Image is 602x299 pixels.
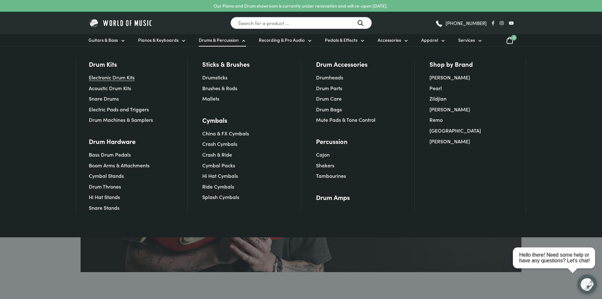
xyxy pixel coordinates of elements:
a: Snare Drums [89,95,119,102]
a: Bass Drum Pedals [89,151,131,158]
a: Drum Bags [316,106,342,113]
a: Ride Cymbals [202,183,234,190]
a: Mallets [202,95,219,102]
a: China & FX Cymbals [202,130,249,137]
a: [PHONE_NUMBER] [435,18,487,28]
a: Cymbal Stands [89,172,124,179]
a: Drum Machines & Samplers [89,116,153,123]
a: Drum Amps [316,193,350,202]
span: Drums & Percussion [199,37,239,43]
span: Pedals & Effects [325,37,357,43]
img: World of Music [88,18,153,28]
a: Sticks & Brushes [202,59,250,68]
a: Pearl [429,84,442,91]
a: Shakers [316,162,334,169]
span: Apparel [421,37,438,43]
a: Mute Pads & Tone Control [316,116,375,123]
a: [PERSON_NAME] [429,138,470,145]
a: Cajon [316,151,330,158]
a: Cymbals [202,115,227,124]
a: Snare Stands [89,204,119,211]
a: [PERSON_NAME] [429,74,470,81]
a: Electronic Drum Kits [89,74,135,81]
a: Splash Cymbals [202,193,239,200]
a: Drum Thrones [89,183,121,190]
a: Drumheads [316,74,343,81]
a: Drum Parts [316,84,342,91]
a: Percussion [316,137,348,146]
span: [PHONE_NUMBER] [446,21,487,25]
a: [PERSON_NAME] [429,106,470,113]
a: Drum Kits [89,59,117,68]
a: Hi Hat Cymbals [202,172,238,179]
a: Shop by Brand [429,59,473,68]
a: Crash Cymbals [202,140,237,147]
iframe: Chat with our support team [510,229,602,299]
a: Crash & Ride [202,151,232,158]
a: Drum Care [316,95,342,102]
a: Acoustic Drum Kits [89,84,131,91]
a: Drumsticks [202,74,228,81]
a: [GEOGRAPHIC_DATA] [429,127,481,134]
a: Brushes & Rods [202,84,237,91]
span: Pianos & Keyboards [138,37,179,43]
a: Hi Hat Stands [89,193,120,200]
span: Services [458,37,475,43]
a: Cymbal Packs [202,162,235,169]
a: Remo [429,116,443,123]
input: Search for a product ... [230,17,372,29]
a: Boom Arms & Attachments [89,162,149,169]
a: Zildjian [429,95,447,102]
a: Tambourines [316,172,346,179]
p: Our Piano and Drum showroom is currently under renovation and will re-open [DATE]. [214,3,387,9]
span: Guitars & Bass [88,37,118,43]
span: 0 [511,35,517,40]
a: Electric Pads and Triggers [89,106,149,113]
span: Recording & Pro Audio [259,37,305,43]
a: Drum Accessories [316,59,368,68]
a: Drum Hardware [89,137,136,146]
span: Accessories [378,37,401,43]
